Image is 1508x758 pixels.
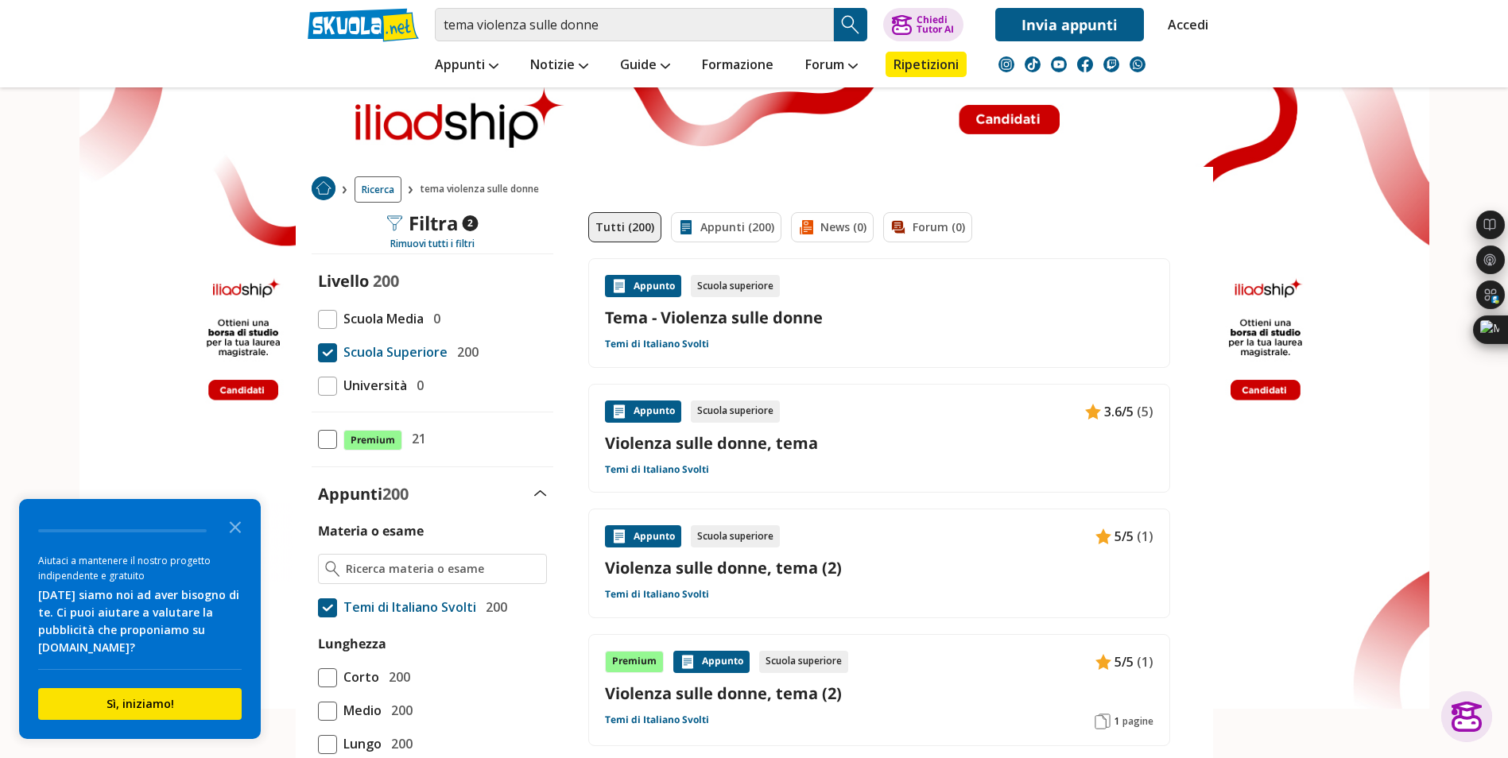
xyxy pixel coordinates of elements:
span: 1 [1114,715,1119,728]
a: Appunti (200) [671,212,781,242]
input: Ricerca materia o esame [346,561,539,577]
div: Chiedi Tutor AI [917,15,954,34]
a: Ricerca [355,176,401,203]
span: 200 [373,270,399,292]
span: Medio [337,700,382,721]
a: Invia appunti [995,8,1144,41]
img: Appunti contenuto [680,654,696,670]
img: instagram [998,56,1014,72]
span: Università [337,375,407,396]
span: (1) [1137,526,1153,547]
a: Notizie [526,52,592,80]
label: Lunghezza [318,635,386,652]
img: Appunti contenuto [1085,404,1101,420]
img: Appunti filtro contenuto [678,219,694,235]
a: Formazione [698,52,777,80]
span: Lungo [337,733,382,754]
a: Violenza sulle donne, tema [605,432,1153,454]
img: Appunti contenuto [611,278,627,294]
img: Apri e chiudi sezione [534,490,547,497]
span: pagine [1122,715,1153,728]
a: Tutti (200) [588,212,661,242]
span: 200 [451,342,479,362]
img: Ricerca materia o esame [325,561,340,577]
div: Aiutaci a mantenere il nostro progetto indipendente e gratuito [38,553,242,583]
img: twitch [1103,56,1119,72]
span: 200 [385,733,413,754]
img: Cerca appunti, riassunti o versioni [839,13,863,37]
div: Filtra [386,212,478,234]
span: Temi di Italiano Svolti [337,597,476,617]
div: Appunto [605,525,681,547]
a: Forum [801,52,862,80]
label: Livello [318,270,369,292]
span: 200 [382,483,409,505]
span: 200 [385,700,413,721]
span: Premium [343,430,402,451]
img: Appunti contenuto [611,404,627,420]
div: Appunto [605,400,681,423]
img: Appunti contenuto [1095,654,1111,670]
button: Close the survey [219,510,251,542]
a: Violenza sulle donne, tema (2) [605,557,1153,578]
span: 5/5 [1115,526,1134,547]
span: 5/5 [1115,652,1134,672]
img: WhatsApp [1130,56,1146,72]
a: Appunti [431,52,502,80]
button: Sì, iniziamo! [38,688,242,720]
div: Rimuovi tutti i filtri [312,238,553,250]
img: tiktok [1025,56,1041,72]
span: 3.6/5 [1104,401,1134,422]
span: 21 [405,428,426,449]
label: Appunti [318,483,409,505]
img: Filtra filtri mobile [386,215,402,231]
div: Scuola superiore [691,400,780,423]
a: Temi di Italiano Svolti [605,463,709,476]
a: Violenza sulle donne, tema (2) [605,683,1153,704]
span: tema violenza sulle donne [421,176,545,203]
span: (1) [1137,652,1153,672]
a: Temi di Italiano Svolti [605,588,709,601]
a: Temi di Italiano Svolti [605,338,709,350]
a: Temi di Italiano Svolti [605,714,709,726]
img: Appunti contenuto [1095,528,1111,544]
span: 200 [479,597,507,617]
a: Guide [616,52,674,80]
div: [DATE] siamo noi ad aver bisogno di te. Ci puoi aiutare a valutare la pubblicità che proponiamo s... [38,586,242,656]
a: Tema - Violenza sulle donne [605,307,1153,328]
span: 0 [410,375,424,396]
span: Scuola Media [337,308,424,329]
img: Pagine [1095,714,1111,729]
div: Scuola superiore [691,275,780,297]
a: Ripetizioni [886,52,967,77]
input: Cerca appunti, riassunti o versioni [435,8,834,41]
img: youtube [1051,56,1067,72]
label: Materia o esame [318,522,424,539]
div: Scuola superiore [691,525,780,547]
div: Scuola superiore [759,651,848,673]
span: (5) [1137,401,1153,422]
span: 0 [427,308,440,329]
div: Appunto [673,651,750,673]
span: Scuola Superiore [337,342,448,362]
button: ChiediTutor AI [883,8,963,41]
div: Survey [19,499,261,739]
div: Premium [605,651,664,673]
img: Appunti contenuto [611,528,627,544]
span: 2 [462,215,478,231]
a: Accedi [1168,8,1201,41]
img: Home [312,176,335,200]
button: Search Button [834,8,867,41]
img: facebook [1077,56,1093,72]
span: 200 [382,667,410,687]
a: Home [312,176,335,203]
span: Corto [337,667,379,687]
div: Appunto [605,275,681,297]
